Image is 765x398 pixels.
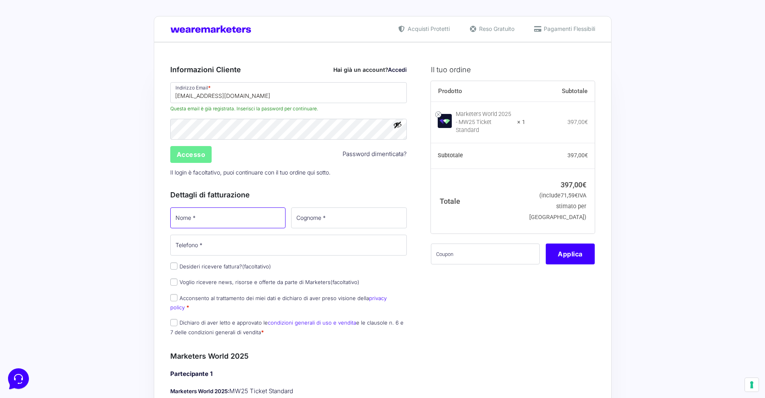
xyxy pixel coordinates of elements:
[546,244,595,264] button: Applica
[24,269,38,276] p: Home
[6,258,56,276] button: Home
[431,143,525,169] th: Subtotale
[561,192,578,199] span: 71,59
[393,120,402,129] button: Mostra password
[69,269,92,276] p: Messages
[525,81,595,102] th: Subtotale
[170,278,177,286] input: Voglio ricevere news, risorse e offerte da parte di Marketers(facoltativo)
[26,58,42,74] img: dark
[39,58,55,74] img: dark
[477,24,514,33] span: Reso Gratuito
[542,24,595,33] span: Pagamenti Flessibili
[100,112,148,119] a: Open Help Center
[456,110,512,134] div: Marketers World 2025 - MW25 Ticket Standard
[170,295,387,311] a: privacy policy
[13,80,148,96] button: Start a Conversation
[567,119,588,125] bdi: 397,00
[124,269,135,276] p: Help
[170,207,286,228] input: Nome *
[56,258,105,276] button: Messages
[561,181,586,189] bdi: 397,00
[170,146,212,163] input: Accesso
[170,388,229,394] strong: Marketers World 2025:
[170,351,407,361] h3: Marketers World 2025
[291,207,407,228] input: Cognome *
[167,164,410,181] p: Il login è facoltativo, puoi continuare con il tuo ordine qui sotto.
[406,24,450,33] span: Acquisti Protetti
[18,130,131,138] input: Search for an Article...
[6,6,135,32] h2: Hello from Marketers 👋
[170,294,177,301] input: Acconsento al trattamento dei miei dati e dichiaro di aver preso visione dellaprivacy policy
[388,66,407,73] a: Accedi
[431,169,525,233] th: Totale
[438,114,452,128] img: Marketers World 2025 - MW25 Ticket Standard
[170,279,359,285] label: Voglio ricevere news, risorse e offerte da parte di Marketers
[582,181,586,189] span: €
[170,319,404,335] label: Dichiaro di aver letto e approvato le e le clausole n. 6 e 7 delle condizioni generali di vendita
[517,118,525,126] strong: × 1
[170,319,177,326] input: Dichiaro di aver letto e approvato lecondizioni generali di uso e venditae le clausole n. 6 e 7 d...
[585,152,588,158] span: €
[6,367,31,391] iframe: Customerly Messenger Launcher
[529,192,586,221] small: (include IVA stimato per [GEOGRAPHIC_DATA])
[13,112,55,119] span: Find an Answer
[242,263,271,270] span: (facoltativo)
[431,81,525,102] th: Prodotto
[170,189,407,200] h3: Dettagli di fatturazione
[431,64,595,75] h3: Il tuo ordine
[330,279,359,285] span: (facoltativo)
[170,235,407,256] input: Telefono *
[343,150,407,159] a: Password dimenticata?
[13,45,65,51] span: Your Conversations
[567,152,588,158] bdi: 397,00
[170,295,387,311] label: Acconsento al trattamento dei miei dati e dichiaro di aver preso visione della
[575,192,578,199] span: €
[745,378,759,392] button: Le tue preferenze relative al consenso per le tecnologie di tracciamento
[170,105,407,112] span: Questa email è già registrata. Inserisci la password per continuare.
[170,82,407,103] input: Indirizzo Email *
[105,258,154,276] button: Help
[268,319,356,326] a: condizioni generali di uso e vendita
[170,370,407,379] h4: Partecipante 1
[58,85,112,91] span: Start a Conversation
[170,263,271,270] label: Desideri ricevere fattura?
[333,65,407,74] div: Hai già un account?
[170,64,407,75] h3: Informazioni Cliente
[13,58,29,74] img: dark
[170,387,407,396] p: MW25 Ticket Standard
[585,119,588,125] span: €
[170,262,177,270] input: Desideri ricevere fattura?(facoltativo)
[431,244,540,264] input: Coupon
